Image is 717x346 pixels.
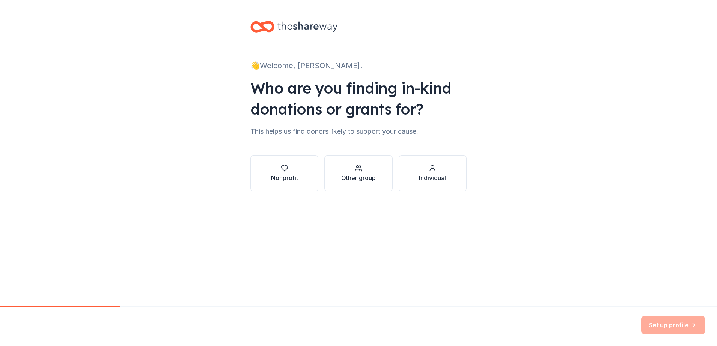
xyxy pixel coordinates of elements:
button: Other group [324,155,392,191]
button: Individual [399,155,466,191]
div: Individual [419,173,446,182]
div: This helps us find donors likely to support your cause. [250,125,466,137]
div: Nonprofit [271,173,298,182]
div: Other group [341,173,376,182]
div: Who are you finding in-kind donations or grants for? [250,78,466,119]
button: Nonprofit [250,155,318,191]
div: 👋 Welcome, [PERSON_NAME]! [250,60,466,72]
